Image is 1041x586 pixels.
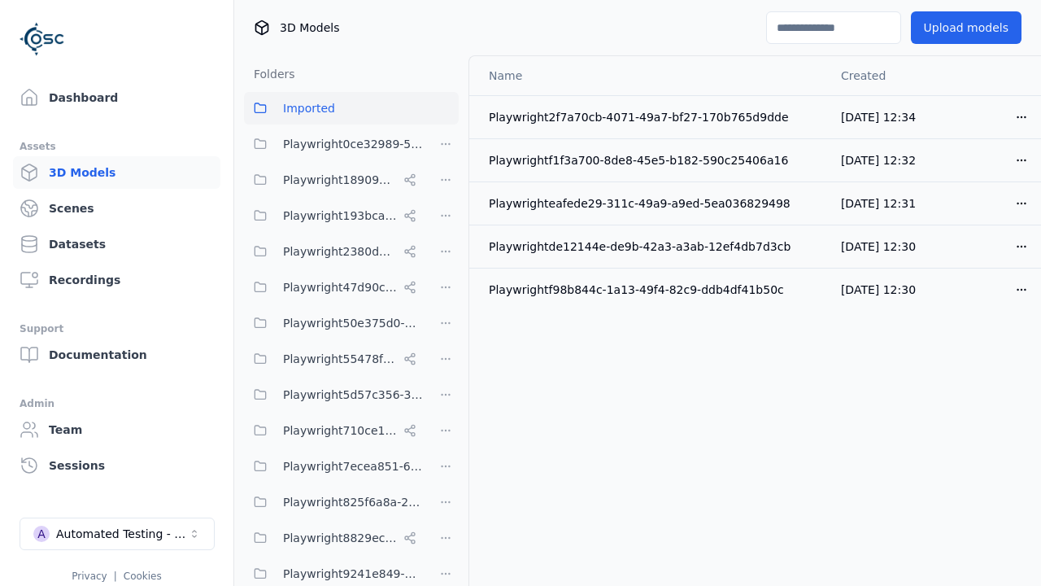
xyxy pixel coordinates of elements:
button: Playwright7ecea851-649a-419a-985e-fcff41a98b20 [244,450,423,483]
a: Recordings [13,264,220,296]
div: A [33,526,50,542]
th: Created [828,56,936,95]
span: | [114,571,117,582]
span: Playwright825f6a8a-2a7a-425c-94f7-650318982f69 [283,492,423,512]
span: [DATE] 12:34 [841,111,916,124]
img: Logo [20,16,65,62]
span: Playwright193bca0e-57fa-418d-8ea9-45122e711dc7 [283,206,397,225]
span: Playwright47d90cf2-c635-4353-ba3b-5d4538945666 [283,278,397,297]
button: Select a workspace [20,518,215,550]
span: Playwright18909032-8d07-45c5-9c81-9eec75d0b16b [283,170,397,190]
div: Playwright2f7a70cb-4071-49a7-bf27-170b765d9dde [489,109,815,125]
span: Imported [283,98,335,118]
button: Playwright193bca0e-57fa-418d-8ea9-45122e711dc7 [244,199,423,232]
div: Playwrighteafede29-311c-49a9-a9ed-5ea036829498 [489,195,815,212]
button: Playwright0ce32989-52d0-45cf-b5b9-59d5033d313a [244,128,423,160]
a: Privacy [72,571,107,582]
button: Playwright55478f86-28dc-49b8-8d1f-c7b13b14578c [244,343,423,375]
span: Playwright7ecea851-649a-419a-985e-fcff41a98b20 [283,457,423,476]
a: Cookies [124,571,162,582]
button: Playwright18909032-8d07-45c5-9c81-9eec75d0b16b [244,164,423,196]
span: Playwright9241e849-7ba1-474f-9275-02cfa81d37fc [283,564,423,584]
button: Imported [244,92,459,125]
a: Documentation [13,339,220,371]
a: Team [13,413,220,446]
button: Playwright50e375d0-6f38-48a7-96e0-b0dcfa24b72f [244,307,423,339]
a: Scenes [13,192,220,225]
span: [DATE] 12:31 [841,197,916,210]
div: Playwrightde12144e-de9b-42a3-a3ab-12ef4db7d3cb [489,238,815,255]
button: Playwright5d57c356-39f7-47ed-9ab9-d0409ac6cddc [244,378,423,411]
button: Playwright8829ec83-5e68-4376-b984-049061a310ed [244,522,423,554]
span: Playwright8829ec83-5e68-4376-b984-049061a310ed [283,528,397,548]
span: Playwright5d57c356-39f7-47ed-9ab9-d0409ac6cddc [283,385,423,405]
div: Admin [20,394,214,413]
a: Datasets [13,228,220,260]
span: Playwright55478f86-28dc-49b8-8d1f-c7b13b14578c [283,349,397,369]
th: Name [469,56,828,95]
span: [DATE] 12:30 [841,240,916,253]
div: Assets [20,137,214,156]
a: Dashboard [13,81,220,114]
span: 3D Models [280,20,339,36]
span: Playwright50e375d0-6f38-48a7-96e0-b0dcfa24b72f [283,313,423,333]
button: Playwright2380d3f5-cebf-494e-b965-66be4d67505e [244,235,423,268]
span: Playwright710ce123-85fd-4f8c-9759-23c3308d8830 [283,421,397,440]
span: [DATE] 12:32 [841,154,916,167]
button: Playwright710ce123-85fd-4f8c-9759-23c3308d8830 [244,414,423,447]
a: Sessions [13,449,220,482]
div: Automated Testing - Playwright [56,526,188,542]
span: [DATE] 12:30 [841,283,916,296]
div: Playwrightf1f3a700-8de8-45e5-b182-590c25406a16 [489,152,815,168]
h3: Folders [244,66,295,82]
div: Support [20,319,214,339]
span: Playwright0ce32989-52d0-45cf-b5b9-59d5033d313a [283,134,423,154]
button: Upload models [911,11,1021,44]
a: 3D Models [13,156,220,189]
button: Playwright47d90cf2-c635-4353-ba3b-5d4538945666 [244,271,423,304]
div: Playwrightf98b844c-1a13-49f4-82c9-ddb4df41b50c [489,282,815,298]
button: Playwright825f6a8a-2a7a-425c-94f7-650318982f69 [244,486,423,518]
span: Playwright2380d3f5-cebf-494e-b965-66be4d67505e [283,242,397,261]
